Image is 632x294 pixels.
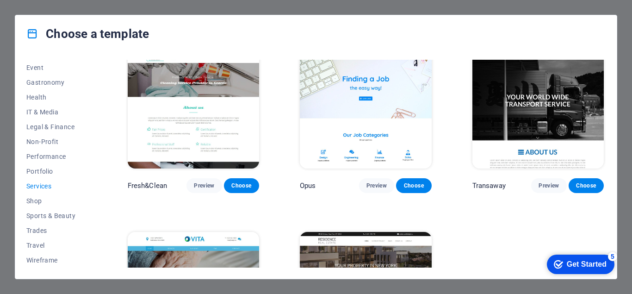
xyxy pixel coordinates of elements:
[531,178,566,193] button: Preview
[26,79,87,86] span: Gastronomy
[27,10,67,19] div: Get Started
[26,197,87,205] span: Shop
[194,182,214,189] span: Preview
[26,256,87,264] span: Wireframe
[26,123,87,131] span: Legal & Finance
[26,94,87,101] span: Health
[26,194,87,208] button: Shop
[26,179,87,194] button: Services
[26,164,87,179] button: Portfolio
[26,108,87,116] span: IT & Media
[26,182,87,190] span: Services
[472,181,506,190] p: Transaway
[26,223,87,238] button: Trades
[26,90,87,105] button: Health
[128,47,259,169] img: Fresh&Clean
[300,47,431,169] img: Opus
[26,168,87,175] span: Portfolio
[359,178,394,193] button: Preview
[26,238,87,253] button: Travel
[26,75,87,90] button: Gastronomy
[26,138,87,145] span: Non-Profit
[26,227,87,234] span: Trades
[576,182,596,189] span: Choose
[396,178,431,193] button: Choose
[224,178,259,193] button: Choose
[26,64,87,71] span: Event
[26,153,87,160] span: Performance
[7,5,74,24] div: Get Started 5 items remaining, 0% complete
[300,181,316,190] p: Opus
[186,178,222,193] button: Preview
[539,182,559,189] span: Preview
[26,60,87,75] button: Event
[472,47,604,169] img: Transaway
[26,208,87,223] button: Sports & Beauty
[26,26,149,41] h4: Choose a template
[128,181,167,190] p: Fresh&Clean
[68,2,77,11] div: 5
[26,134,87,149] button: Non-Profit
[26,212,87,219] span: Sports & Beauty
[569,178,604,193] button: Choose
[26,242,87,249] span: Travel
[26,105,87,119] button: IT & Media
[231,182,252,189] span: Choose
[26,119,87,134] button: Legal & Finance
[403,182,424,189] span: Choose
[26,253,87,268] button: Wireframe
[366,182,387,189] span: Preview
[26,149,87,164] button: Performance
